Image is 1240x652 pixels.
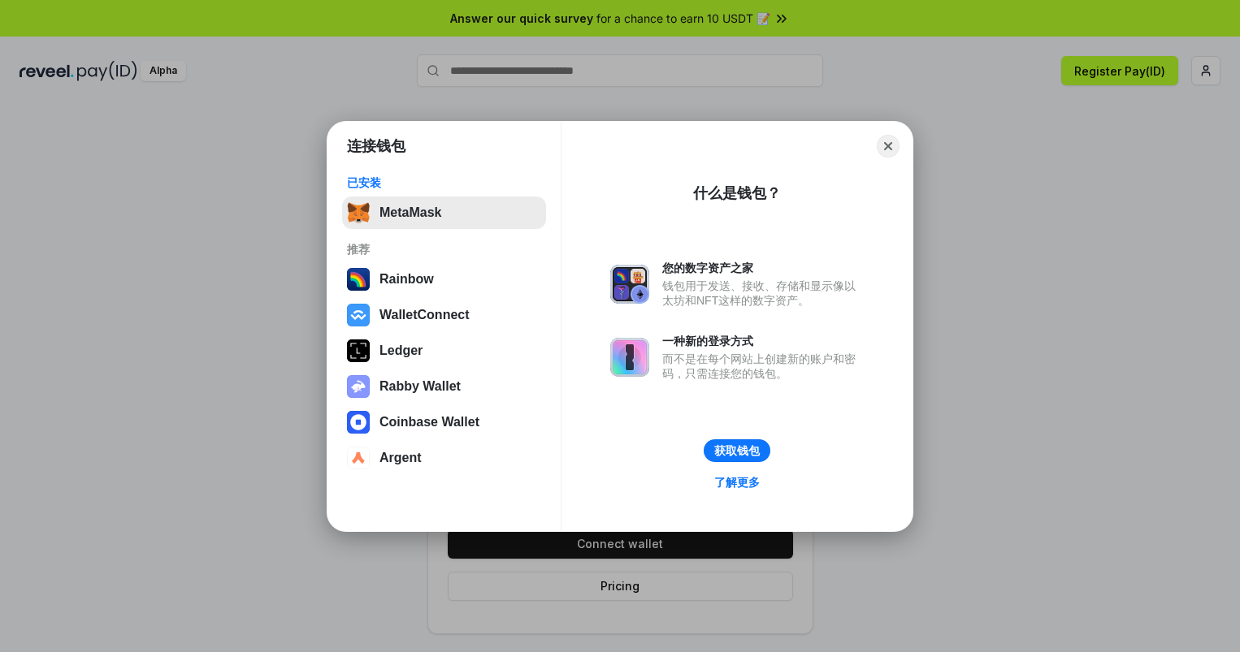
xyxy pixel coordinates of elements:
div: 获取钱包 [714,443,760,458]
button: Rainbow [342,263,546,296]
div: 推荐 [347,242,541,257]
div: 已安装 [347,175,541,190]
div: Coinbase Wallet [379,415,479,430]
button: Argent [342,442,546,474]
img: svg+xml,%3Csvg%20width%3D%22120%22%20height%3D%22120%22%20viewBox%3D%220%200%20120%20120%22%20fil... [347,268,370,291]
img: svg+xml,%3Csvg%20width%3D%2228%22%20height%3D%2228%22%20viewBox%3D%220%200%2028%2028%22%20fill%3D... [347,304,370,326]
img: svg+xml,%3Csvg%20xmlns%3D%22http%3A%2F%2Fwww.w3.org%2F2000%2Fsvg%22%20width%3D%2228%22%20height%3... [347,339,370,362]
h1: 连接钱包 [347,136,405,156]
button: MetaMask [342,196,546,229]
div: 您的数字资产之家 [662,261,864,275]
img: svg+xml,%3Csvg%20width%3D%2228%22%20height%3D%2228%22%20viewBox%3D%220%200%2028%2028%22%20fill%3D... [347,411,370,434]
div: Ledger [379,343,423,358]
img: svg+xml,%3Csvg%20fill%3D%22none%22%20height%3D%2233%22%20viewBox%3D%220%200%2035%2033%22%20width%... [347,201,370,224]
div: Rabby Wallet [379,379,461,394]
img: svg+xml,%3Csvg%20xmlns%3D%22http%3A%2F%2Fwww.w3.org%2F2000%2Fsvg%22%20fill%3D%22none%22%20viewBox... [610,265,649,304]
div: 一种新的登录方式 [662,334,864,348]
img: svg+xml,%3Csvg%20width%3D%2228%22%20height%3D%2228%22%20viewBox%3D%220%200%2028%2028%22%20fill%3D... [347,447,370,469]
button: Ledger [342,335,546,367]
img: svg+xml,%3Csvg%20xmlns%3D%22http%3A%2F%2Fwww.w3.org%2F2000%2Fsvg%22%20fill%3D%22none%22%20viewBox... [610,338,649,377]
div: WalletConnect [379,308,470,322]
div: Rainbow [379,272,434,287]
img: svg+xml,%3Csvg%20xmlns%3D%22http%3A%2F%2Fwww.w3.org%2F2000%2Fsvg%22%20fill%3D%22none%22%20viewBox... [347,375,370,398]
button: Close [877,135,900,158]
div: MetaMask [379,205,441,220]
button: Rabby Wallet [342,370,546,403]
div: 钱包用于发送、接收、存储和显示像以太坊和NFT这样的数字资产。 [662,279,864,308]
div: 而不是在每个网站上创建新的账户和密码，只需连接您的钱包。 [662,352,864,381]
div: 了解更多 [714,475,760,490]
button: WalletConnect [342,299,546,331]
a: 了解更多 [705,472,770,493]
div: 什么是钱包？ [693,184,781,203]
button: Coinbase Wallet [342,406,546,438]
button: 获取钱包 [704,439,770,462]
div: Argent [379,451,422,465]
